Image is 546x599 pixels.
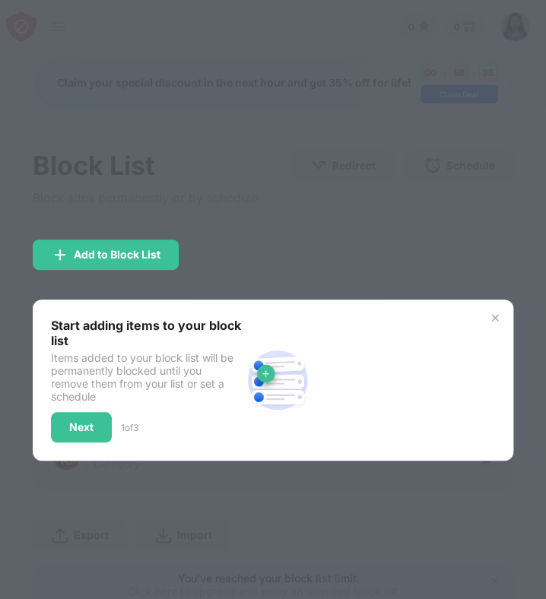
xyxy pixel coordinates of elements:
[489,312,501,324] img: x-button.svg
[69,421,94,433] div: Next
[51,318,241,348] div: Start adding items to your block list
[74,249,160,261] div: Add to Block List
[51,351,241,403] div: Items added to your block list will be permanently blocked until you remove them from your list o...
[121,422,138,433] div: 1 of 3
[241,344,314,417] img: block-site.svg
